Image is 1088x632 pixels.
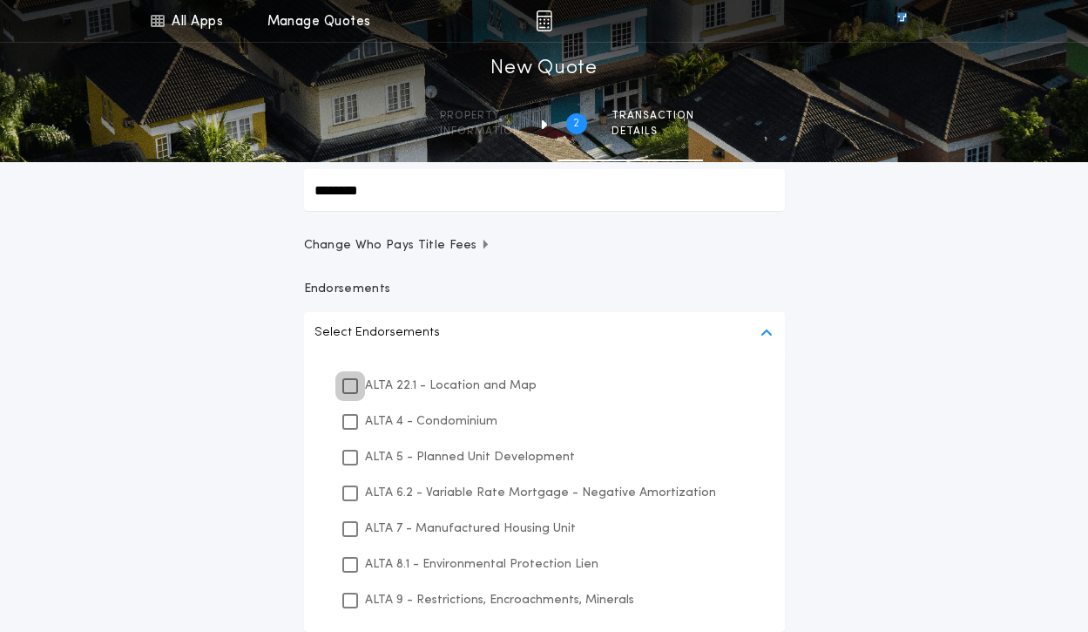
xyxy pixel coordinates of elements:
[440,109,521,123] span: Property
[304,354,785,632] ul: Select Endorsements
[304,312,785,354] button: Select Endorsements
[365,448,575,466] p: ALTA 5 - Planned Unit Development
[304,237,785,255] button: Change Who Pays Title Fees
[573,117,579,131] h2: 2
[314,323,440,343] p: Select Endorsements
[536,10,552,31] img: img
[612,125,694,139] span: details
[612,109,694,123] span: Transaction
[365,591,634,609] p: ALTA 9 - Restrictions, Encroachments, Minerals
[304,281,785,298] p: Endorsements
[365,555,598,574] p: ALTA 8.1 - Environmental Protection Lien
[865,12,938,30] img: vs-icon
[365,520,576,538] p: ALTA 7 - Manufactured Housing Unit
[490,55,597,83] h1: New Quote
[365,377,537,395] p: ALTA 22.1 - Location and Map
[365,412,497,431] p: ALTA 4 - Condominium
[365,484,716,502] p: ALTA 6.2 - Variable Rate Mortgage - Negative Amortization
[304,169,785,211] input: New Loan Amount
[304,237,491,255] span: Change Who Pays Title Fees
[440,125,521,139] span: information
